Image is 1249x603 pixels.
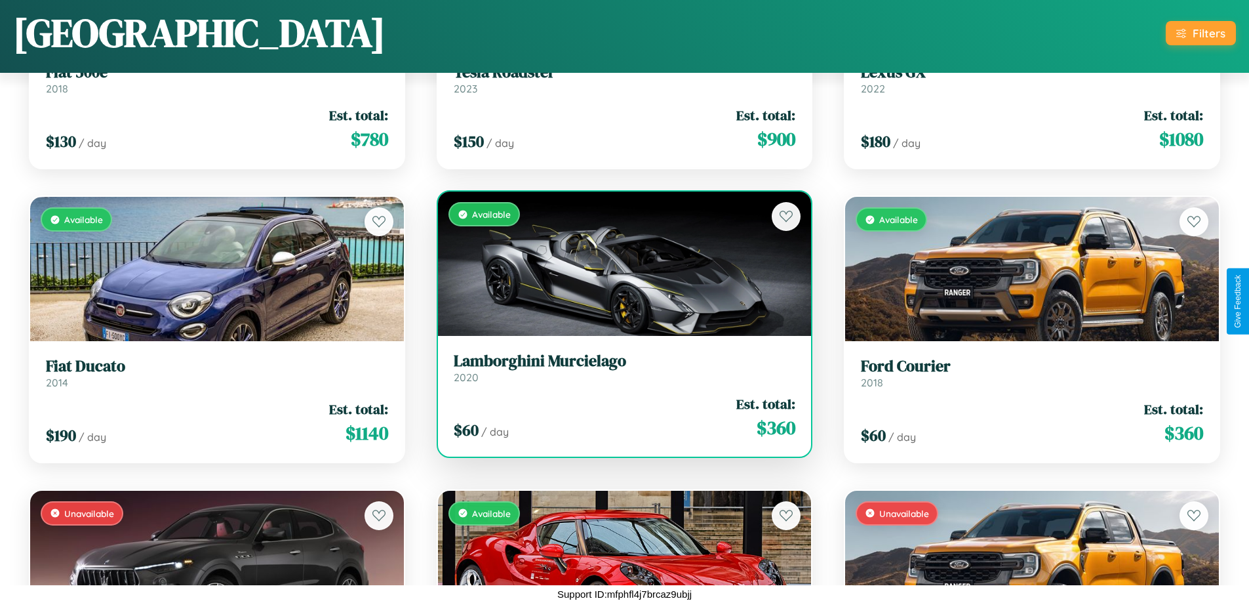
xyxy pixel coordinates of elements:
span: Est. total: [1144,106,1203,125]
a: Fiat Ducato2014 [46,357,388,389]
a: Ford Courier2018 [861,357,1203,389]
span: $ 1140 [346,420,388,446]
h3: Ford Courier [861,357,1203,376]
span: Available [472,209,511,220]
span: $ 190 [46,425,76,446]
span: $ 1080 [1159,126,1203,152]
h3: Lamborghini Murcielago [454,352,796,371]
span: $ 780 [351,126,388,152]
div: Filters [1193,26,1225,40]
h3: Fiat 500e [46,63,388,82]
h3: Fiat Ducato [46,357,388,376]
span: / day [481,425,509,438]
span: $ 60 [454,419,479,441]
span: / day [888,430,916,444]
span: $ 900 [757,126,795,152]
a: Lexus GX2022 [861,63,1203,95]
span: Est. total: [736,106,795,125]
a: Tesla Roadster2023 [454,63,796,95]
span: Unavailable [64,508,114,519]
span: 2022 [861,82,885,95]
span: 2014 [46,376,68,389]
button: Filters [1166,21,1236,45]
span: $ 180 [861,131,890,152]
span: 2023 [454,82,477,95]
span: Est. total: [329,400,388,419]
span: Unavailable [879,508,929,519]
span: Est. total: [736,394,795,413]
span: Available [879,214,918,225]
span: / day [79,136,106,150]
span: Est. total: [329,106,388,125]
span: / day [79,430,106,444]
a: Fiat 500e2018 [46,63,388,95]
span: / day [893,136,921,150]
span: Est. total: [1144,400,1203,419]
span: 2020 [454,371,479,384]
span: Available [472,508,511,519]
h3: Lexus GX [861,63,1203,82]
span: $ 360 [757,415,795,441]
p: Support ID: mfphfl4j7brcaz9ubjj [557,585,692,603]
span: Available [64,214,103,225]
span: $ 130 [46,131,76,152]
span: 2018 [46,82,68,95]
span: $ 150 [454,131,484,152]
h3: Tesla Roadster [454,63,796,82]
h1: [GEOGRAPHIC_DATA] [13,6,386,60]
div: Give Feedback [1233,275,1242,328]
span: 2018 [861,376,883,389]
span: / day [486,136,514,150]
a: Lamborghini Murcielago2020 [454,352,796,384]
span: $ 60 [861,425,886,446]
span: $ 360 [1164,420,1203,446]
